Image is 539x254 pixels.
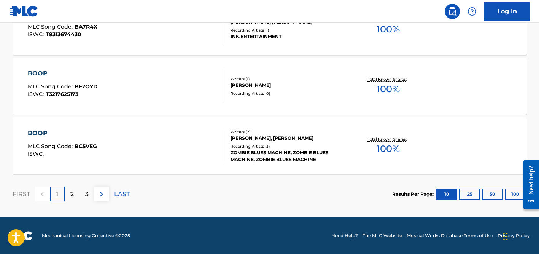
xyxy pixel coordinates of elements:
[46,31,81,38] span: T9313674430
[28,83,75,90] span: MLC Song Code :
[231,129,345,135] div: Writers ( 2 )
[28,150,46,157] span: ISWC :
[482,189,503,200] button: 50
[231,27,345,33] div: Recording Artists ( 1 )
[377,82,400,96] span: 100 %
[407,232,493,239] a: Musical Works Database Terms of Use
[231,144,345,149] div: Recording Artists ( 3 )
[498,232,530,239] a: Privacy Policy
[363,232,402,239] a: The MLC Website
[28,143,75,150] span: MLC Song Code :
[28,91,46,97] span: ISWC :
[501,217,539,254] iframe: Chat Widget
[231,91,345,96] div: Recording Artists ( 0 )
[445,4,460,19] a: Public Search
[518,154,539,215] iframe: Resource Center
[28,69,98,78] div: BOOP
[448,7,457,16] img: search
[9,6,38,17] img: MLC Logo
[331,232,358,239] a: Need Help?
[231,135,345,142] div: [PERSON_NAME], [PERSON_NAME]
[231,33,345,40] div: INK.ENTERTAINMENT
[70,190,74,199] p: 2
[13,58,527,115] a: BOOPMLC Song Code:BE2OYDISWC:T3217625173Writers (1)[PERSON_NAME]Recording Artists (0)Total Known ...
[368,77,409,82] p: Total Known Shares:
[28,31,46,38] span: ISWC :
[75,23,97,30] span: BA7R4X
[97,190,106,199] img: right
[231,149,345,163] div: ZOMBIE BLUES MACHINE, ZOMBIE BLUES MACHINE, ZOMBIE BLUES MACHINE
[13,190,30,199] p: FIRST
[503,225,508,248] div: Drag
[85,190,89,199] p: 3
[377,22,400,36] span: 100 %
[28,129,97,138] div: BOOP
[231,82,345,89] div: [PERSON_NAME]
[467,7,477,16] img: help
[13,117,527,174] a: BOOPMLC Song Code:BC5VEGISWC:Writers (2)[PERSON_NAME], [PERSON_NAME]Recording Artists (3)ZOMBIE B...
[368,136,409,142] p: Total Known Shares:
[9,231,33,240] img: logo
[464,4,480,19] div: Help
[114,190,130,199] p: LAST
[75,143,97,150] span: BC5VEG
[392,191,436,198] p: Results Per Page:
[484,2,530,21] a: Log In
[505,189,526,200] button: 100
[46,91,78,97] span: T3217625173
[459,189,480,200] button: 25
[42,232,130,239] span: Mechanical Licensing Collective © 2025
[231,76,345,82] div: Writers ( 1 )
[377,142,400,156] span: 100 %
[75,83,98,90] span: BE2OYD
[28,23,75,30] span: MLC Song Code :
[436,189,457,200] button: 10
[56,190,58,199] p: 1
